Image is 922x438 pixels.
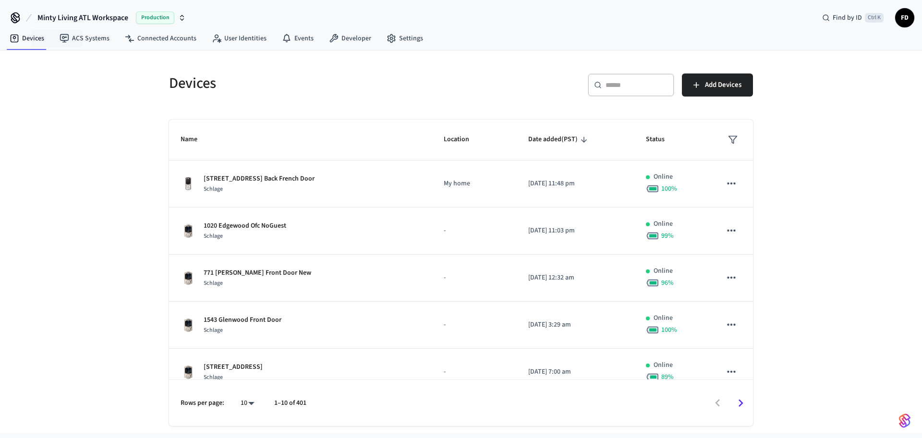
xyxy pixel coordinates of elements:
img: SeamLogoGradient.69752ec5.svg [899,413,910,428]
span: Schlage [204,185,223,193]
span: Find by ID [833,13,862,23]
p: [DATE] 7:00 am [528,367,623,377]
span: Add Devices [705,79,741,91]
p: - [444,273,505,283]
img: Schlage Sense Smart Deadbolt with Camelot Trim, Front [181,223,196,239]
div: 10 [236,396,259,410]
span: 100 % [661,325,677,335]
span: Schlage [204,326,223,334]
span: Location [444,132,482,147]
img: Yale Assure Touchscreen Wifi Smart Lock, Satin Nickel, Front [181,176,196,192]
div: Find by IDCtrl K [814,9,891,26]
img: Schlage Sense Smart Deadbolt with Camelot Trim, Front [181,270,196,286]
p: 1–10 of 401 [274,398,306,408]
p: Online [654,172,673,182]
button: Add Devices [682,73,753,97]
p: [DATE] 3:29 am [528,320,623,330]
span: Schlage [204,373,223,381]
span: 96 % [661,278,674,288]
span: 89 % [661,372,674,382]
p: Online [654,219,673,229]
a: Connected Accounts [117,30,204,47]
p: [DATE] 12:32 am [528,273,623,283]
p: - [444,367,505,377]
span: 99 % [661,231,674,241]
a: Events [274,30,321,47]
span: Name [181,132,210,147]
p: - [444,226,505,236]
button: Go to next page [729,392,752,414]
a: Settings [379,30,431,47]
p: 1020 Edgewood Ofc NoGuest [204,221,286,231]
p: - [444,320,505,330]
p: Online [654,313,673,323]
p: 771 [PERSON_NAME] Front Door New [204,268,311,278]
span: Production [136,12,174,24]
button: FD [895,8,914,27]
img: Schlage Sense Smart Deadbolt with Camelot Trim, Front [181,365,196,380]
a: ACS Systems [52,30,117,47]
a: User Identities [204,30,274,47]
span: FD [896,9,913,26]
span: Schlage [204,232,223,240]
a: Developer [321,30,379,47]
p: [STREET_ADDRESS] [204,362,263,372]
span: Status [646,132,677,147]
p: Rows per page: [181,398,224,408]
img: Schlage Sense Smart Deadbolt with Camelot Trim, Front [181,317,196,333]
p: Online [654,266,673,276]
p: [DATE] 11:03 pm [528,226,623,236]
span: Minty Living ATL Workspace [37,12,128,24]
p: [DATE] 11:48 pm [528,179,623,189]
p: Online [654,360,673,370]
p: My home [444,179,505,189]
span: Date added(PST) [528,132,590,147]
p: [STREET_ADDRESS] Back French Door [204,174,315,184]
span: Schlage [204,279,223,287]
span: 100 % [661,184,677,194]
span: Ctrl K [865,13,884,23]
a: Devices [2,30,52,47]
h5: Devices [169,73,455,93]
p: 1543 Glenwood Front Door [204,315,281,325]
